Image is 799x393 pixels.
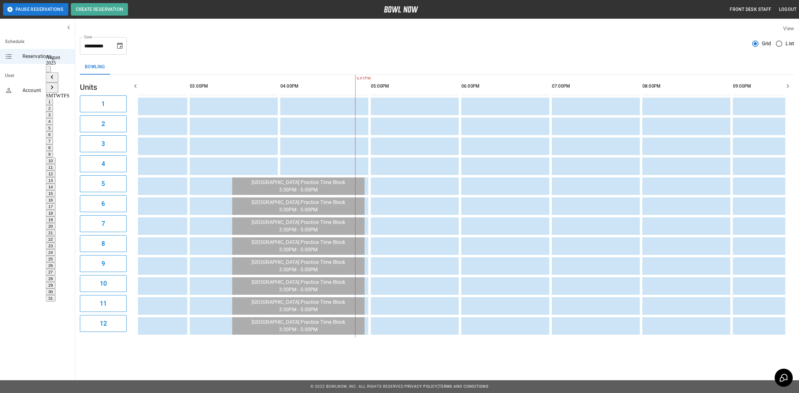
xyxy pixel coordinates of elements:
button: Aug 10, 2025 [46,158,56,164]
span: Account [22,87,70,94]
span: Grid [762,40,771,47]
h6: 7 [101,219,105,229]
span: F [64,93,66,98]
a: Privacy Policy [404,384,438,389]
button: 2 [80,115,127,132]
span: T [53,93,56,98]
button: Aug 17, 2025 [46,203,56,210]
th: 02:00PM [99,77,187,95]
button: Aug 18, 2025 [46,210,56,216]
h6: 10 [100,279,107,289]
button: Aug 28, 2025 [46,275,56,282]
button: Front Desk Staff [727,4,774,15]
a: Terms and Conditions [439,384,488,389]
h6: 5 [101,179,105,189]
button: Aug 13, 2025 [46,177,56,184]
button: 10 [80,275,127,292]
button: 7 [80,215,127,232]
button: Aug 29, 2025 [46,282,56,289]
h6: 6 [101,199,105,209]
button: Aug 25, 2025 [46,256,56,262]
button: Aug 2, 2025 [46,105,53,112]
button: Aug 9, 2025 [46,151,53,158]
button: Aug 27, 2025 [46,269,56,275]
button: Next month [46,83,58,93]
span: M [49,93,53,98]
button: Pause Reservations [3,3,68,16]
button: Aug 5, 2025 [46,125,53,131]
button: 9 [80,255,127,272]
button: Aug 16, 2025 [46,197,56,203]
button: Choose date, selected date is Aug 27, 2025 [114,40,126,52]
h6: 1 [101,99,105,109]
span: © 2022 BowlNow, Inc. All Rights Reserved. [311,384,404,389]
h5: Units [80,82,127,92]
button: Aug 3, 2025 [46,112,53,118]
button: Aug 23, 2025 [46,243,56,249]
span: S [66,93,69,98]
button: 4 [80,155,127,172]
button: Aug 20, 2025 [46,223,56,230]
button: Aug 22, 2025 [46,236,56,243]
button: Aug 8, 2025 [46,144,53,151]
button: 8 [80,235,127,252]
span: S [46,93,49,98]
button: 12 [80,315,127,332]
button: Aug 11, 2025 [46,164,56,171]
h6: 3 [101,139,105,149]
span: W [56,93,61,98]
button: Aug 30, 2025 [46,289,56,295]
h6: 2 [101,119,105,129]
button: Aug 14, 2025 [46,184,56,190]
h6: 9 [101,259,105,269]
button: calendar view is open, switch to year view [46,66,51,72]
span: List [786,40,794,47]
button: Logout [777,4,799,15]
button: Aug 31, 2025 [46,295,56,302]
button: Aug 21, 2025 [46,230,56,236]
button: 3 [80,135,127,152]
button: Aug 15, 2025 [46,190,56,197]
h6: 11 [100,298,107,308]
button: Aug 7, 2025 [46,138,53,144]
span: T [61,93,64,98]
button: Bowling [80,60,110,75]
button: Aug 26, 2025 [46,262,56,269]
button: Aug 24, 2025 [46,249,56,256]
span: 6:41PM [355,75,357,82]
div: 2025 [46,60,70,66]
img: logo [384,6,418,12]
button: Aug 1, 2025 [46,99,53,105]
div: inventory tabs [80,60,794,75]
button: Aug 19, 2025 [46,216,56,223]
button: Previous month [46,72,58,83]
h6: 12 [100,318,107,328]
h6: 8 [101,239,105,249]
label: View [783,26,794,32]
button: Aug 6, 2025 [46,131,53,138]
span: Reservations [22,53,70,60]
button: Aug 4, 2025 [46,118,53,125]
button: Create Reservation [71,3,128,16]
div: August [46,55,70,60]
button: Aug 12, 2025 [46,171,56,177]
button: 11 [80,295,127,312]
button: 5 [80,175,127,192]
h6: 4 [101,159,105,169]
button: 1 [80,95,127,112]
button: 6 [80,195,127,212]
